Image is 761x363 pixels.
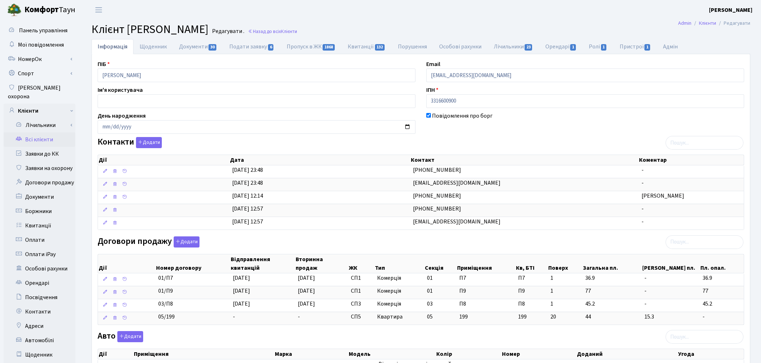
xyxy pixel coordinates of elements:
[700,254,744,273] th: Пл. опал.
[548,254,582,273] th: Поверх
[136,137,162,148] button: Контакти
[716,19,750,27] li: Редагувати
[677,349,744,359] th: Угода
[377,313,422,321] span: Квартира
[550,274,579,282] span: 1
[18,41,64,49] span: Мої повідомлення
[4,66,75,81] a: Спорт
[98,349,133,359] th: Дії
[709,6,752,14] b: [PERSON_NAME]
[174,236,199,247] button: Договори продажу
[642,166,644,174] span: -
[281,39,342,54] a: Пропуск в ЖК
[642,218,644,226] span: -
[98,254,155,273] th: Дії
[4,38,75,52] a: Мої повідомлення
[295,254,348,273] th: Вторинна продаж
[248,28,297,35] a: Назад до всіхКлієнти
[173,39,223,54] a: Документи
[4,23,75,38] a: Панель управління
[24,4,75,16] span: Таун
[8,118,75,132] a: Лічильники
[229,155,410,165] th: Дата
[7,3,22,17] img: logo.png
[459,313,468,321] span: 199
[518,287,545,295] span: П9
[703,300,741,308] span: 45.2
[98,155,229,165] th: Дії
[342,39,391,54] a: Квитанції
[158,287,173,295] span: 01/П9
[4,204,75,218] a: Боржники
[585,300,639,308] span: 45.2
[550,300,579,308] span: 1
[155,254,230,273] th: Номер договору
[413,218,501,226] span: [EMAIL_ADDRESS][DOMAIN_NAME]
[230,254,295,273] th: Відправлення квитанцій
[666,235,743,249] input: Пошук...
[232,179,263,187] span: [DATE] 23:48
[413,179,501,187] span: [EMAIL_ADDRESS][DOMAIN_NAME]
[456,254,515,273] th: Приміщення
[268,44,274,51] span: 6
[666,136,743,150] input: Пошук...
[539,39,583,54] a: Орендарі
[4,132,75,147] a: Всі клієнти
[4,348,75,362] a: Щоденник
[4,305,75,319] a: Контакти
[614,39,657,54] a: Пристрої
[642,254,700,273] th: [PERSON_NAME] пл.
[459,287,466,295] span: П9
[4,190,75,204] a: Документи
[24,4,59,15] b: Комфорт
[133,349,274,359] th: Приміщення
[4,175,75,190] a: Договори продажу
[525,44,532,51] span: 23
[98,60,110,69] label: ПІБ
[576,349,677,359] th: Доданий
[644,300,697,308] span: -
[4,218,75,233] a: Квитанції
[348,254,374,273] th: ЖК
[4,233,75,247] a: Оплати
[348,349,436,359] th: Модель
[351,274,371,282] span: СП1
[98,331,143,342] label: Авто
[298,300,315,308] span: [DATE]
[98,137,162,148] label: Контакти
[233,300,250,308] span: [DATE]
[374,254,424,273] th: Тип
[550,287,579,295] span: 1
[667,16,761,31] nav: breadcrumb
[232,192,263,200] span: [DATE] 12:14
[459,300,466,308] span: П8
[515,254,548,273] th: Кв, БТІ
[233,313,235,321] span: -
[233,287,250,295] span: [DATE]
[134,136,162,148] a: Додати
[232,166,263,174] span: [DATE] 23:48
[518,313,545,321] span: 199
[427,313,433,321] span: 05
[19,27,67,34] span: Панель управління
[4,81,75,104] a: [PERSON_NAME] охорона
[4,276,75,290] a: Орендарі
[413,166,461,174] span: [PHONE_NUMBER]
[570,44,576,51] span: 1
[232,218,263,226] span: [DATE] 12:57
[116,330,143,343] a: Додати
[223,39,280,54] a: Подати заявку
[644,44,650,51] span: 1
[585,287,639,295] span: 77
[666,330,743,344] input: Пошук...
[583,39,613,54] a: Ролі
[377,274,422,282] span: Комерція
[585,313,639,321] span: 44
[657,39,684,54] a: Адмін
[703,274,741,282] span: 36.9
[413,192,461,200] span: [PHONE_NUMBER]
[298,274,315,282] span: [DATE]
[233,274,250,282] span: [DATE]
[644,313,697,321] span: 15.3
[351,313,371,321] span: СП5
